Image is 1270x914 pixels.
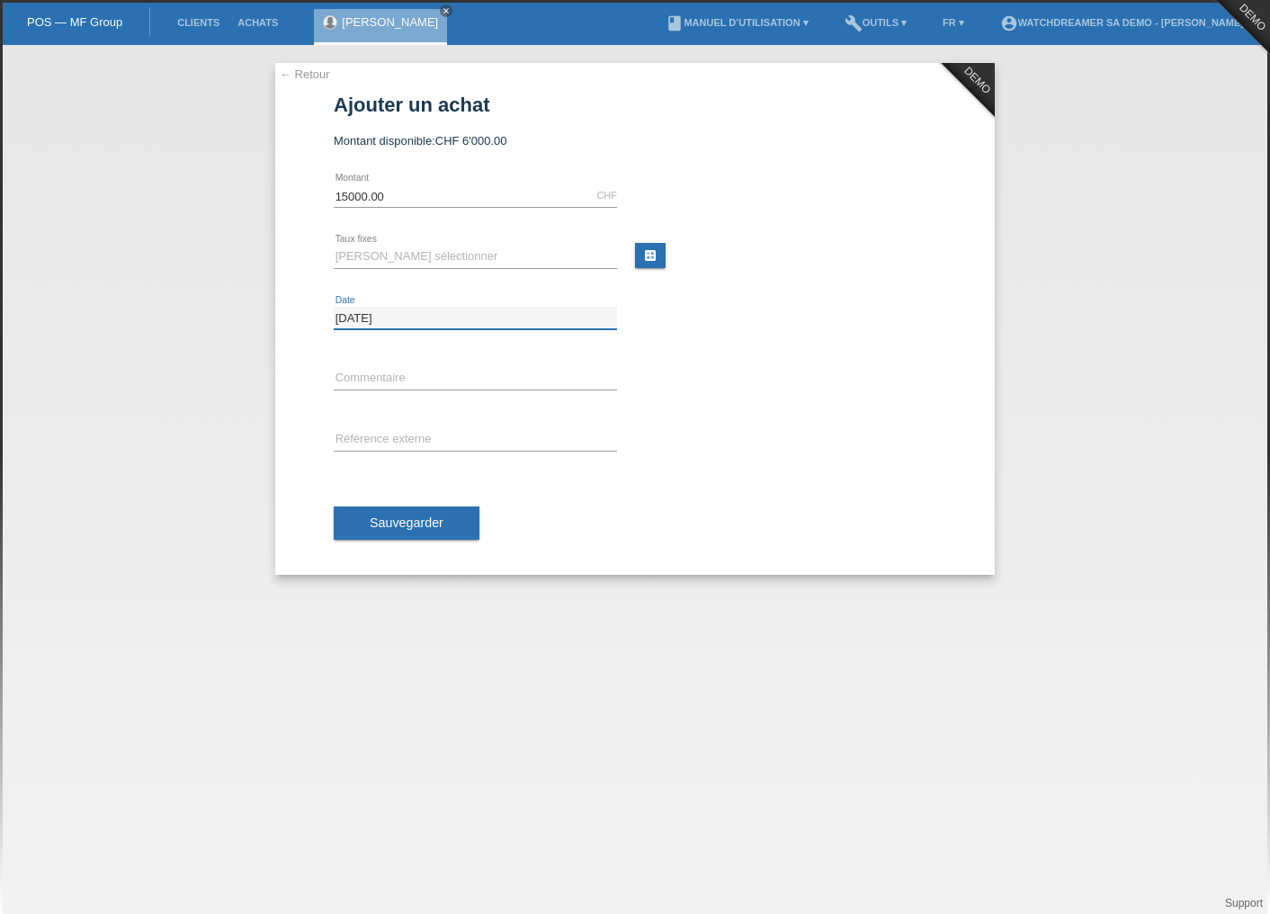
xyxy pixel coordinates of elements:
span: CHF 6'000.00 [435,134,507,148]
a: Support [1225,897,1263,910]
i: build [845,14,863,32]
a: close [440,4,452,17]
a: buildOutils ▾ [836,17,916,28]
div: CHF [596,190,617,201]
i: close [442,6,451,15]
div: Montant disponible: [334,134,936,148]
a: ← Retour [280,67,330,81]
button: Sauvegarder [334,506,479,541]
a: FR ▾ [934,17,973,28]
i: book [666,14,684,32]
i: calculate [643,248,657,263]
a: Clients [168,17,228,28]
a: POS — MF Group [27,15,122,29]
a: calculate [635,243,666,268]
span: Sauvegarder [370,515,443,530]
a: bookManuel d’utilisation ▾ [657,17,817,28]
i: account_circle [1000,14,1018,32]
a: [PERSON_NAME] [342,15,438,29]
h1: Ajouter un achat [334,94,936,116]
a: Achats [228,17,287,28]
a: account_circleWatchdreamer SA Demo - [PERSON_NAME] ▾ [991,17,1261,28]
